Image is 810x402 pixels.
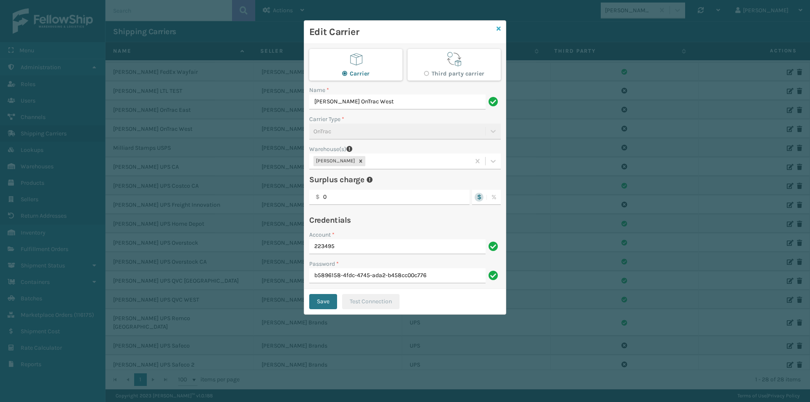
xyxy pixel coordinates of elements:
label: Name [309,86,329,94]
button: Save [309,294,337,309]
label: Password [309,259,339,268]
label: Warehouse(s) [309,145,346,154]
button: Test Connection [342,294,400,309]
input: 0.00 [309,190,470,205]
label: Carrier Type [309,115,344,124]
label: Carrier [342,70,370,77]
label: Account [309,230,335,239]
h4: Credentials [309,215,501,225]
h3: Edit Carrier [309,26,493,38]
h4: Surplus charge [309,175,364,185]
div: [PERSON_NAME] [313,156,356,166]
label: Third party carrier [424,70,484,77]
p: $ [316,190,320,204]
